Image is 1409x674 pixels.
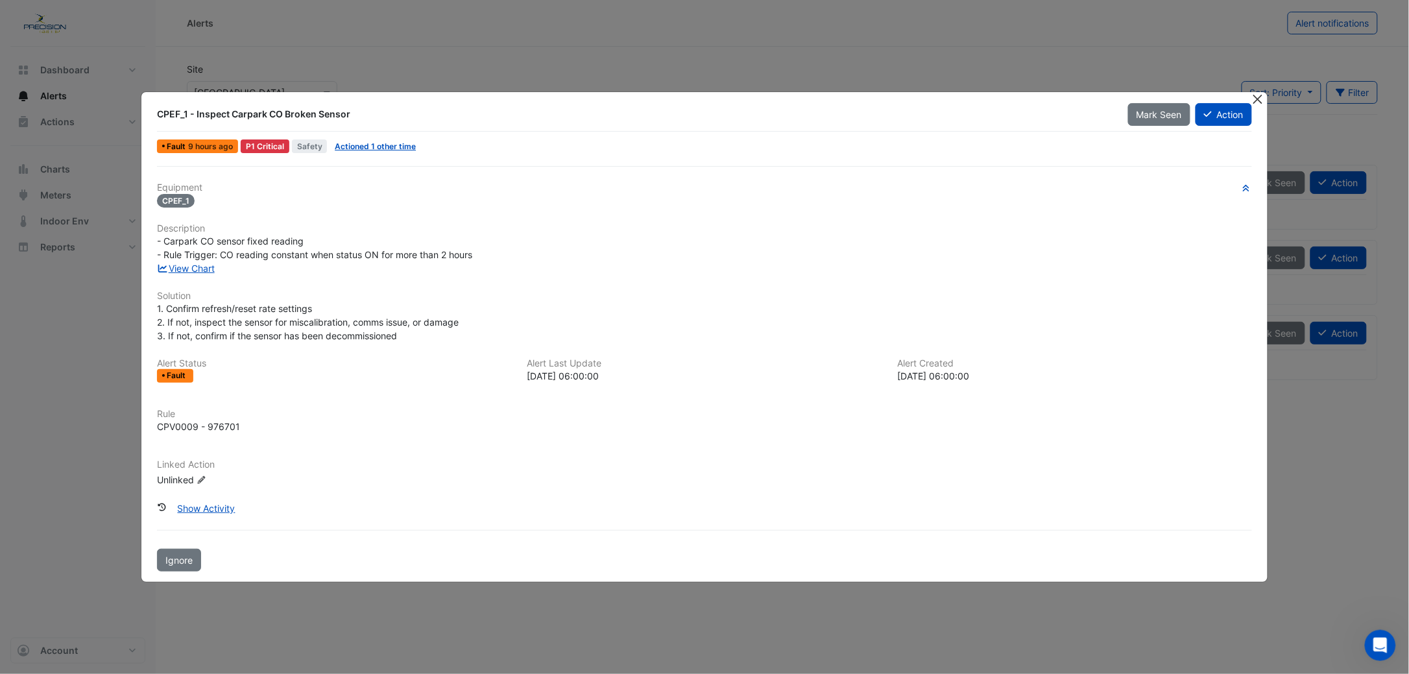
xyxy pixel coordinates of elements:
button: Action [1196,103,1252,126]
span: 1. Confirm refresh/reset rate settings 2. If not, inspect the sensor for miscalibration, comms is... [157,303,459,341]
button: Mark Seen [1128,103,1190,126]
h6: Rule [157,409,1252,420]
h6: Solution [157,291,1252,302]
div: [DATE] 06:00:00 [527,369,882,383]
span: Fault [167,372,189,379]
fa-icon: Edit Linked Action [197,475,206,485]
h6: Alert Status [157,358,512,369]
span: Mark Seen [1137,109,1182,120]
a: Actioned 1 other time [335,141,416,151]
div: CPEF_1 - Inspect Carpark CO Broken Sensor [157,108,1112,121]
h6: Description [157,223,1252,234]
span: - Carpark CO sensor fixed reading - Rule Trigger: CO reading constant when status ON for more tha... [157,235,472,260]
div: CPV0009 - 976701 [157,420,240,433]
h6: Alert Last Update [527,358,882,369]
h6: Alert Created [897,358,1252,369]
a: View Chart [157,263,215,274]
div: [DATE] 06:00:00 [897,369,1252,383]
button: Ignore [157,549,201,572]
h6: Linked Action [157,459,1252,470]
button: Close [1251,92,1265,106]
iframe: Intercom live chat [1365,630,1396,661]
span: Fault [167,143,189,150]
div: Unlinked [157,472,313,486]
h6: Equipment [157,182,1252,193]
button: Show Activity [169,497,244,520]
div: P1 Critical [241,139,289,153]
span: Mon 01-Sep-2025 06:00 AEST [189,141,234,151]
span: Safety [292,139,328,153]
span: Ignore [165,555,193,566]
span: CPEF_1 [157,194,195,208]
